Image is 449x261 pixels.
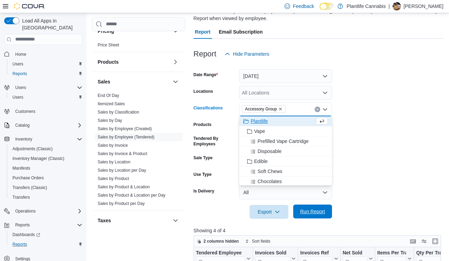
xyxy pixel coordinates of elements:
input: Dark Mode [320,3,334,10]
a: Sales by Product & Location [98,184,150,189]
div: Sales [92,91,185,210]
span: Vape [254,128,265,135]
a: Sales by Product & Location per Day [98,193,165,198]
a: Transfers [10,193,33,201]
button: Sales [171,78,180,86]
div: View sales totals by tendered employee for a specified date range. This report is equivalent to t... [194,8,440,22]
button: Run Report [293,205,332,218]
span: Reports [15,222,30,228]
button: Edible [239,156,332,166]
a: End Of Day [98,93,119,98]
button: Pricing [171,27,180,35]
span: Catalog [15,123,29,128]
button: Close list of options [322,107,328,112]
a: Sales by Day [98,118,122,123]
span: Chocolates [258,178,282,185]
span: Sales by Location per Day [98,168,146,173]
span: Sales by Product & Location [98,184,150,190]
button: [DATE] [239,69,332,83]
a: Sales by Invoice & Product [98,151,147,156]
button: Catalog [1,120,85,130]
button: Operations [12,207,38,215]
label: Locations [194,89,213,94]
button: Home [1,49,85,59]
button: Hide Parameters [222,47,272,61]
span: Operations [15,208,36,214]
h3: Report [194,50,216,58]
a: Sales by Location per Day [98,168,146,173]
button: Products [98,58,170,65]
span: Adjustments (Classic) [12,146,53,152]
span: Transfers (Classic) [12,185,47,190]
a: Home [12,50,29,58]
button: Users [7,92,85,102]
img: Cova [14,3,45,10]
button: Operations [1,206,85,216]
a: Users [10,60,26,68]
span: Purchase Orders [10,174,82,182]
button: Reports [7,69,85,79]
a: Sales by Product per Day [98,201,145,206]
button: Transfers (Classic) [7,183,85,192]
span: 2 columns hidden [204,238,239,244]
h3: Products [98,58,119,65]
button: Clear input [315,107,320,112]
button: Chocolates [239,177,332,187]
span: Operations [12,207,82,215]
span: Soft Chews [258,168,282,175]
span: Price Sheet [98,42,119,48]
a: Sales by Employee (Created) [98,126,152,131]
button: Inventory [1,134,85,144]
span: Report [195,25,210,39]
button: All [239,186,332,199]
button: Export [250,205,288,219]
span: Disposable [258,148,281,155]
span: Users [15,85,26,90]
span: Reports [10,70,82,78]
a: Sales by Classification [98,110,139,115]
button: Transfers [7,192,85,202]
span: Transfers (Classic) [10,183,82,192]
button: Reports [7,240,85,249]
button: Taxes [98,217,170,224]
span: Inventory [15,136,32,142]
span: Export [254,205,284,219]
button: Remove Accessory Group from selection in this group [278,107,282,111]
span: Users [10,60,82,68]
h3: Sales [98,78,110,85]
div: Pricing [92,41,185,52]
div: Tendered Employee [196,250,245,256]
a: Price Sheet [98,43,119,47]
a: Itemized Sales [98,101,125,106]
span: Home [15,52,26,57]
a: Adjustments (Classic) [10,145,55,153]
button: Plantlife [239,116,332,126]
span: Transfers [10,193,82,201]
button: Enter fullscreen [431,237,439,245]
h3: Taxes [98,217,111,224]
span: Catalog [12,121,82,129]
div: Net Sold [342,250,367,256]
span: Load All Apps in [GEOGRAPHIC_DATA] [19,17,82,31]
span: Sales by Invoice [98,143,128,148]
span: Itemized Sales [98,101,125,107]
button: Adjustments (Classic) [7,144,85,154]
button: Users [1,83,85,92]
span: Hide Parameters [233,51,269,57]
button: Reports [12,221,33,229]
button: Customers [1,106,85,116]
span: Manifests [12,165,30,171]
label: Tendered By Employees [194,136,236,147]
div: Items Per Transaction [377,250,406,256]
span: Sales by Product & Location per Day [98,192,165,198]
label: Date Range [194,72,218,78]
span: Run Report [300,208,325,215]
span: Sales by Product [98,176,129,181]
a: Reports [10,240,30,249]
button: Disposable [239,146,332,156]
button: Purchase Orders [7,173,85,183]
